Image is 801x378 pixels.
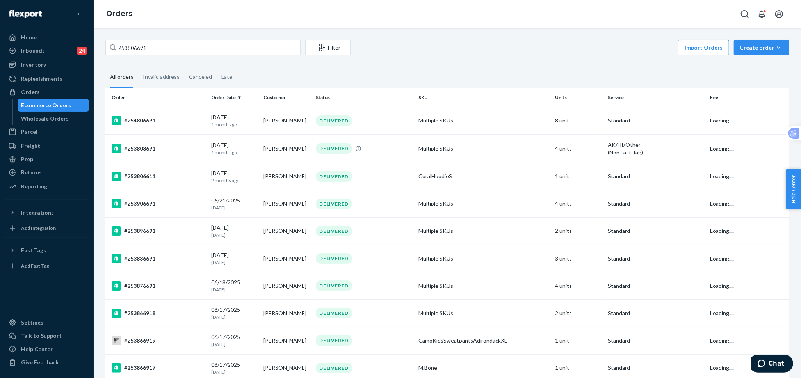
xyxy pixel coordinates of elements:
td: [PERSON_NAME] [260,107,313,134]
a: Parcel [5,126,89,138]
a: Freight [5,140,89,152]
div: #253803691 [112,144,205,153]
a: Reporting [5,180,89,193]
p: Standard [608,200,704,208]
td: 4 units [552,190,605,217]
a: Settings [5,316,89,329]
a: Inbounds24 [5,44,89,57]
p: [DATE] [211,259,257,266]
button: Help Center [786,169,801,209]
p: [DATE] [211,204,257,211]
div: Returns [21,169,42,176]
div: #253806611 [112,172,205,181]
div: Invalid address [143,67,180,87]
td: Loading.... [707,245,789,272]
div: 06/18/2025 [211,279,257,293]
button: Create order [734,40,789,55]
p: Standard [608,364,704,372]
td: 4 units [552,272,605,300]
p: [DATE] [211,341,257,348]
button: Filter [305,40,351,55]
div: DELIVERED [316,143,352,154]
div: Wholesale Orders [21,115,69,122]
td: Loading.... [707,107,789,134]
iframe: Opens a widget where you can chat to one of our agents [751,355,793,374]
div: Parcel [21,128,37,136]
div: DELIVERED [316,335,352,346]
td: [PERSON_NAME] [260,300,313,327]
p: Standard [608,337,704,344]
th: Units [552,88,605,107]
button: Fast Tags [5,244,89,257]
div: Inbounds [21,47,45,55]
ol: breadcrumbs [100,3,139,25]
p: 1 month ago [211,121,257,128]
td: Loading.... [707,134,789,163]
a: Wholesale Orders [18,112,89,125]
div: DELIVERED [316,115,352,126]
div: Canceled [189,67,212,87]
td: Loading.... [707,163,789,190]
div: Ecommerce Orders [21,101,71,109]
p: [DATE] [211,314,257,320]
p: Standard [608,255,704,263]
div: [DATE] [211,141,257,156]
th: Fee [707,88,789,107]
p: Standard [608,117,704,124]
div: #253876691 [112,281,205,291]
div: Home [21,34,37,41]
button: Integrations [5,206,89,219]
div: DELIVERED [316,363,352,373]
div: Help Center [21,345,53,353]
td: 2 units [552,217,605,245]
td: Loading.... [707,190,789,217]
div: Reporting [21,183,47,190]
div: #253896691 [112,226,205,236]
div: Filter [306,44,350,51]
div: Late [221,67,232,87]
p: Standard [608,282,704,290]
div: CamoKidsSweatpantsAdirondackXL [418,337,549,344]
div: Fast Tags [21,247,46,254]
div: #254806691 [112,116,205,125]
td: [PERSON_NAME] [260,217,313,245]
div: Customer [263,94,310,101]
td: [PERSON_NAME] [260,327,313,354]
td: Multiple SKUs [415,134,552,163]
a: Inventory [5,59,89,71]
div: CoralHoodieS [418,172,549,180]
div: All orders [110,67,133,88]
td: [PERSON_NAME] [260,163,313,190]
th: SKU [415,88,552,107]
td: Multiple SKUs [415,107,552,134]
div: #253866917 [112,363,205,373]
p: Standard [608,172,704,180]
p: Standard [608,227,704,235]
div: #253866919 [112,336,205,345]
div: M.Bone [418,364,549,372]
a: Returns [5,166,89,179]
td: Loading.... [707,272,789,300]
div: DELIVERED [316,308,352,318]
td: 4 units [552,134,605,163]
p: [DATE] [211,369,257,375]
td: 1 unit [552,327,605,354]
div: #253886691 [112,254,205,263]
div: 06/21/2025 [211,197,257,211]
td: Loading.... [707,327,789,354]
div: DELIVERED [316,199,352,209]
div: Add Integration [21,225,56,231]
a: Orders [106,9,132,18]
button: Open notifications [754,6,770,22]
div: DELIVERED [316,280,352,291]
div: [DATE] [211,224,257,238]
div: Replenishments [21,75,62,83]
div: [DATE] [211,169,257,184]
div: Talk to Support [21,332,62,340]
button: Give Feedback [5,356,89,369]
td: [PERSON_NAME] [260,272,313,300]
p: [DATE] [211,232,257,238]
img: Flexport logo [9,10,42,18]
a: Home [5,31,89,44]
